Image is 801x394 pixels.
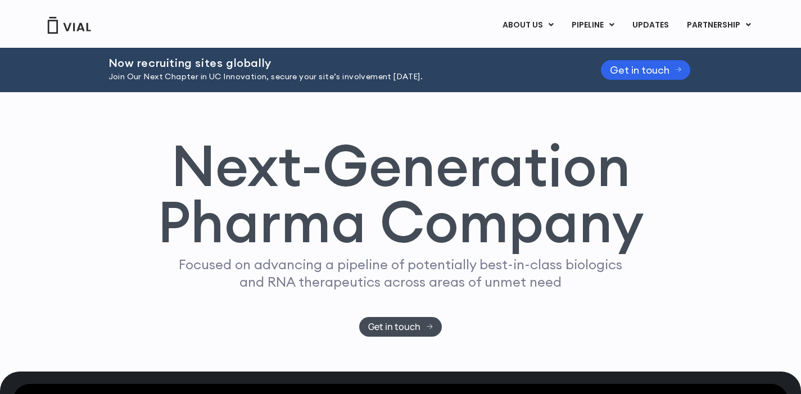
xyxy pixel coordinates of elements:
a: Get in touch [601,60,691,80]
a: Get in touch [359,317,442,337]
p: Join Our Next Chapter in UC Innovation, secure your site’s involvement [DATE]. [108,71,573,83]
h2: Now recruiting sites globally [108,57,573,69]
h1: Next-Generation Pharma Company [157,137,644,251]
a: UPDATES [623,16,677,35]
p: Focused on advancing a pipeline of potentially best-in-class biologics and RNA therapeutics acros... [174,256,627,291]
span: Get in touch [368,323,420,331]
span: Get in touch [610,66,669,74]
img: Vial Logo [47,17,92,34]
a: PIPELINEMenu Toggle [563,16,623,35]
a: PARTNERSHIPMenu Toggle [678,16,760,35]
a: ABOUT USMenu Toggle [494,16,562,35]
